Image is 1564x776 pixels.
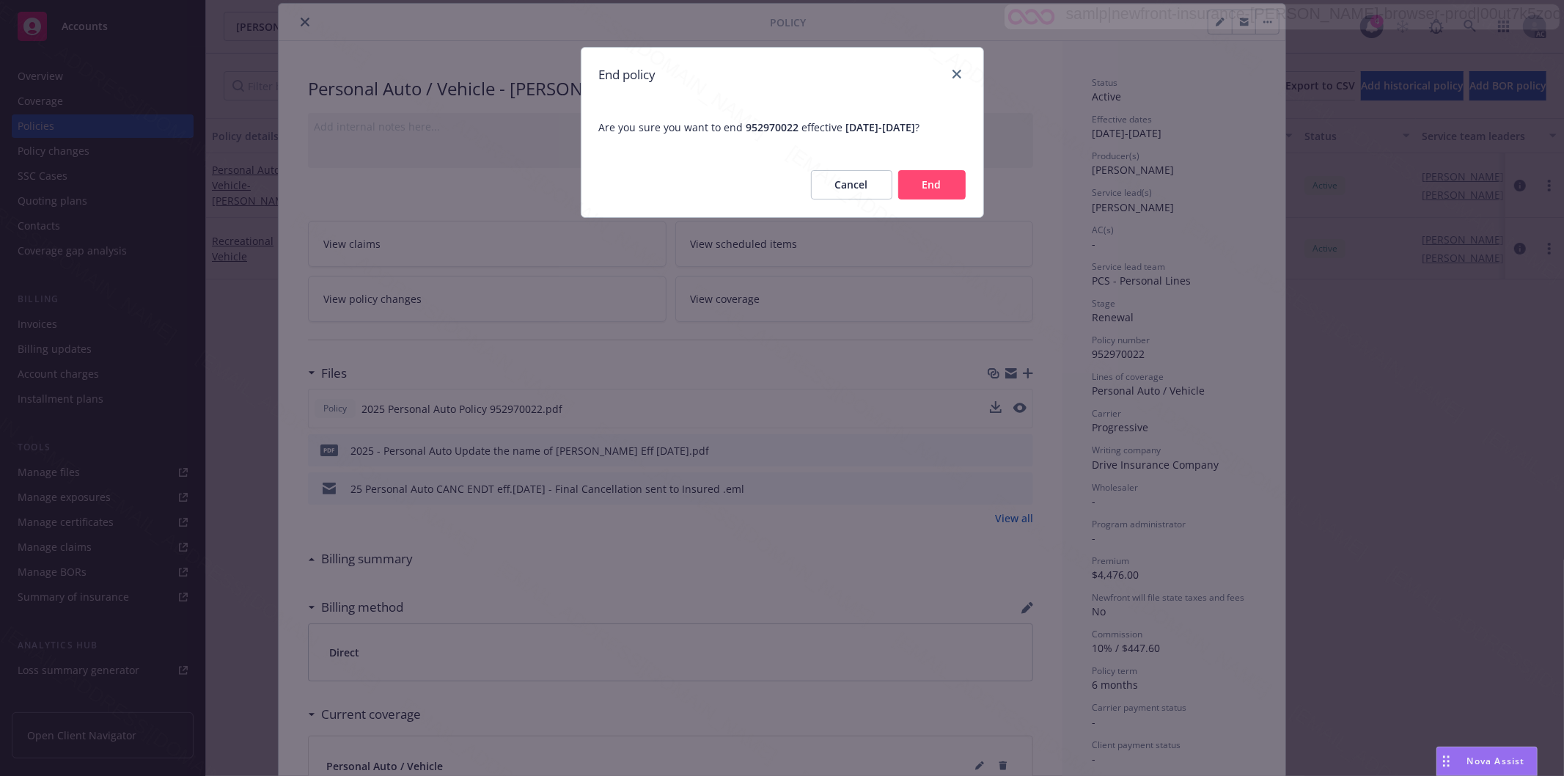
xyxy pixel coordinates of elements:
[1436,747,1538,776] button: Nova Assist
[1467,755,1525,767] span: Nova Assist
[846,120,916,134] span: [DATE] - [DATE]
[1437,747,1455,775] div: Drag to move
[599,65,656,84] h1: End policy
[811,170,892,200] button: Cancel
[746,120,799,134] span: 952970022
[898,170,966,200] button: End
[581,102,983,153] span: Are you sure you want to end effective ?
[948,65,966,83] a: close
